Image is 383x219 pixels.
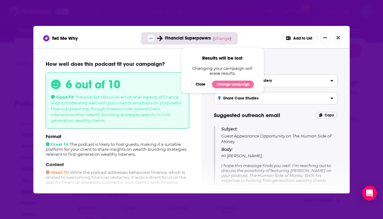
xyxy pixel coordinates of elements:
[51,95,74,99] span: Good fit
[325,113,334,117] span: Copy
[320,33,330,43] button: Show More Button
[192,66,253,76] span: Changing your campaign will erase results.
[214,112,280,119] span: Suggested outreach email
[191,81,210,88] button: Close
[46,133,189,139] p: Format
[212,81,254,88] button: Change campaign
[214,61,337,67] h4: Tips for pitching
[221,126,337,144] p: Guest Appearance Opportunity on The Human Side of Money
[218,78,272,83] h3: Highlight Financial Mastery
[46,170,69,175] span: Weak fit
[165,36,211,41] span: Financial Superpowers
[44,36,48,40] img: tell me why sparkle
[147,35,155,42] img: The Human Side of Money
[281,33,318,43] button: Add to List
[52,35,78,41] span: Tell Me Why
[218,96,259,100] h3: Share Case Studies
[46,162,189,190] div: While the podcast addresses behavioral finance, which is related to overcoming financial obstacle...
[221,126,238,132] span: Subject:
[221,147,233,152] span: Body:
[202,55,243,61] span: Results will be lost
[213,36,231,41] span: ( )
[46,61,189,67] p: How well does this podcast fit your campaign?
[66,78,120,91] h3: 6 out of 10
[46,133,189,157] div: The podcast is likely to host guests, making it a suitable platform for your client to share insi...
[334,34,342,42] button: Close
[46,162,189,167] p: Content
[214,36,230,41] span: change
[51,95,181,123] span: The podcast's focus on emotional aspects of finance aligns moderately well with your client's emp...
[46,142,69,147] span: Great fit
[362,186,377,200] div: Open Intercom Messenger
